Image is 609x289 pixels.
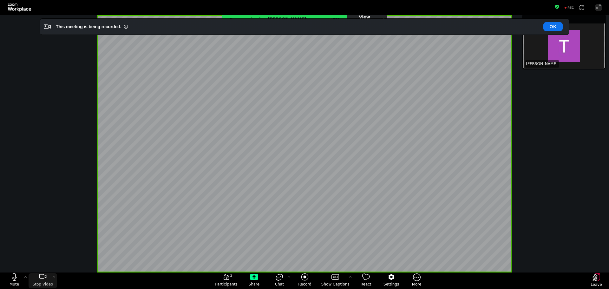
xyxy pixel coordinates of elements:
span: Cloud Recording is in progress [328,16,340,23]
div: This meeting is being recorded. [56,23,121,30]
i: Video Recording [44,23,51,30]
button: Apps Accessing Content in This Meeting [578,4,585,11]
i: Information Small [124,24,128,29]
span: Chat [275,282,284,287]
button: More video controls [51,273,57,281]
button: Leave [584,273,609,289]
button: React [353,273,379,288]
button: Enter Full Screen [595,4,602,11]
button: Share [241,273,267,288]
div: suspension-window [522,14,606,69]
button: More audio controls [22,273,29,281]
button: stop my video [29,273,57,288]
button: Chat Settings [286,273,292,281]
button: Record [292,273,318,288]
button: open the chat panel [267,273,292,288]
span: Share [249,282,260,287]
span: More [412,282,422,287]
span: [PERSON_NAME] [526,61,558,67]
span: Settings [383,282,399,287]
span: Show Captions [321,282,350,287]
span: 2 [230,273,232,278]
button: open the participants list pane,[2] particpants [211,273,241,288]
span: Mute [10,282,19,287]
button: Show Captions [318,273,353,288]
div: Recording to cloud [562,4,577,11]
button: Meeting information [554,4,560,11]
button: More options for captions, menu button [347,273,353,281]
span: React [361,282,371,287]
button: More meeting control [404,273,429,288]
span: Stop Video [33,282,53,287]
span: Leave [591,282,602,287]
span: Record [298,282,311,287]
button: OK [543,22,563,31]
span: Participants [215,282,238,287]
button: Settings [379,273,404,288]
